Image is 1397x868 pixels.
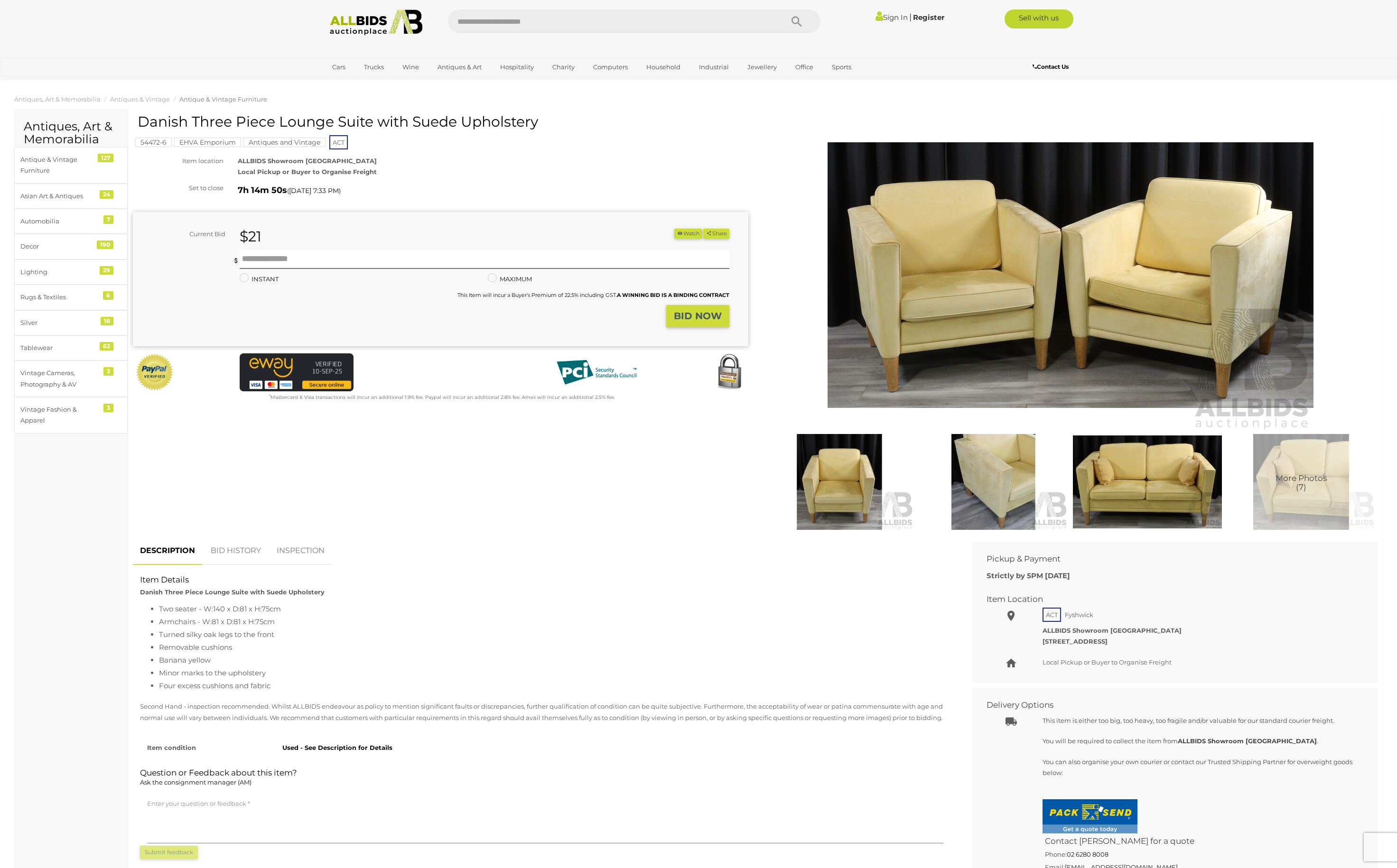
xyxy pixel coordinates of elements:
[826,59,857,75] a: Sports
[674,229,702,239] button: Watch
[326,59,352,75] a: Cars
[20,317,99,328] div: Silver
[1043,715,1357,726] p: This item is either too big, too heavy, too fragile and/or valuable for our standard courier frei...
[282,744,392,751] strong: Used - See Description for Details
[396,59,425,75] a: Wine
[101,317,113,325] div: 18
[126,183,231,194] div: Set to close
[20,368,99,390] div: Vintage Cameras, Photography & AV
[159,628,951,641] li: Turned silky oak legs to the front
[1067,850,1108,858] a: 02 6280 8008
[674,229,702,239] li: Watch this item
[110,95,170,103] a: Antiques & Vintage
[1276,474,1327,491] span: More Photos (7)
[1062,609,1096,621] span: Fyshwick
[179,95,267,103] a: Antique & Vintage Furniture
[1043,849,1357,860] h5: Phone:
[549,353,644,391] img: PCI DSS compliant
[674,310,722,322] strong: BID NOW
[20,154,99,176] div: Antique & Vintage Furniture
[587,59,634,75] a: Computers
[14,209,128,234] a: Automobilia 7
[174,139,241,146] a: EHVA Emporium
[126,156,231,166] div: Item location
[666,305,729,327] button: BID NOW
[14,310,128,335] a: Silver 18
[765,434,914,530] img: Danish Three Piece Lounge Suite with Suede Upholstery
[20,342,99,353] div: Tablewear
[133,229,233,240] div: Current Bid
[987,595,1350,604] h2: Item Location
[431,59,488,75] a: Antiques & Art
[159,615,951,628] li: Armchairs - W:81 x D:81 x H:75cm
[24,120,118,146] h2: Antiques, Art & Memorabilia
[100,190,113,199] div: 24
[269,394,615,400] small: Mastercard & Visa transactions will incur an additional 1.9% fee. Paypal will incur an additional...
[140,701,951,723] p: Second Hand - inspection recommended. Whilst ALLBIDS endeavour as policy to mention significant f...
[98,154,113,162] div: 127
[1227,434,1376,530] a: More Photos(7)
[1043,757,1357,779] p: You can also organise your own courier or contact our Trusted Shipping Partner for overweight goo...
[1043,658,1172,666] span: Local Pickup or Buyer to Organise Freight
[14,95,101,103] a: Antiques, Art & Memorabilia
[987,701,1350,710] h2: Delivery Options
[270,537,332,565] a: INSPECTION
[1043,637,1108,645] strong: [STREET_ADDRESS]
[1005,9,1073,28] a: Sell with us
[135,139,172,146] a: 54472-6
[326,75,406,91] a: [GEOGRAPHIC_DATA]
[358,59,390,75] a: Trucks
[693,59,735,75] a: Industrial
[240,353,354,391] img: eWAY Payment Gateway
[140,846,198,859] button: Submit feedback
[159,641,951,654] li: Removable cushions
[875,13,908,22] a: Sign In
[240,228,261,245] strong: $21
[14,259,128,285] a: Lighting 29
[488,274,532,285] label: MAXIMUM
[103,404,113,412] div: 3
[100,342,113,351] div: 62
[97,240,113,249] div: 190
[14,397,128,434] a: Vintage Fashion & Apparel 3
[174,138,241,147] mark: EHVA Emporium
[703,229,729,239] button: Share
[159,602,951,615] li: Two seater - W:140 x D:81 x H:75cm
[243,138,326,147] mark: Antiques and Vintage
[789,59,820,75] a: Office
[238,185,287,195] strong: 7h 14m 50s
[1043,834,1357,848] h4: Contact [PERSON_NAME] for a quote
[1033,62,1071,72] a: Contact Us
[828,119,1313,432] img: Danish Three Piece Lounge Suite with Suede Upholstery
[20,191,99,202] div: Asian Art & Antiques
[238,168,377,175] strong: Local Pickup or Buyer to Organise Freight
[140,768,951,788] h2: Question or Feedback about this item?
[1033,63,1069,70] b: Contact Us
[14,285,128,310] a: Rugs & Textiles 6
[20,404,99,426] div: Vintage Fashion & Apparel
[159,666,951,679] li: Minor marks to the upholstery
[14,234,128,259] a: Decor 190
[140,575,951,584] h2: Item Details
[710,353,748,391] img: Secured by Rapid SSL
[20,267,99,277] div: Lighting
[103,291,113,300] div: 6
[140,588,325,596] strong: Danish Three Piece Lounge Suite with Suede Upholstery
[14,184,128,209] a: Asian Art & Antiques 24
[133,537,202,565] a: DESCRIPTION
[773,9,820,33] button: Search
[546,59,581,75] a: Charity
[909,12,912,22] span: |
[457,292,729,298] small: This Item will incur a Buyer's Premium of 22.5% including GST.
[741,59,783,75] a: Jewellery
[140,778,251,786] span: Ask the consignment manager (AM)
[103,215,113,224] div: 7
[1227,434,1376,530] img: Danish Three Piece Lounge Suite with Suede Upholstery
[494,59,540,75] a: Hospitality
[287,187,341,194] span: ( )
[20,292,99,303] div: Rugs & Textiles
[1043,736,1357,747] p: You will be required to collect the item from .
